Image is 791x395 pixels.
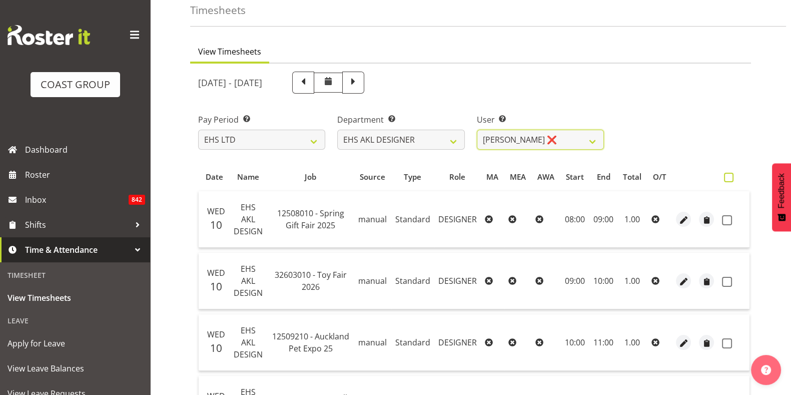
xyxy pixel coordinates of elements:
h5: [DATE] - [DATE] [198,77,262,88]
span: 10 [210,218,222,232]
td: Standard [391,253,434,309]
label: Pay Period [198,114,325,126]
td: 09:00 [589,191,617,248]
span: Apply for Leave [8,336,143,351]
h4: Timesheets [190,5,246,16]
td: 1.00 [617,314,647,371]
span: View Leave Balances [8,361,143,376]
span: Date [206,171,223,183]
span: Dashboard [25,142,145,157]
span: Start [566,171,584,183]
span: MA [486,171,498,183]
td: Standard [391,191,434,248]
span: MEA [510,171,526,183]
td: 09:00 [560,253,589,309]
td: 11:00 [589,314,617,371]
span: DESIGNER [438,337,477,348]
span: Job [305,171,316,183]
div: COAST GROUP [41,77,110,92]
span: manual [358,214,387,225]
a: Apply for Leave [3,331,148,356]
td: 08:00 [560,191,589,248]
td: 1.00 [617,191,647,248]
span: EHS AKL DESIGN [234,263,263,298]
div: Leave [3,310,148,331]
img: Rosterit website logo [8,25,90,45]
span: 10 [210,341,222,355]
span: Feedback [777,173,786,208]
div: Timesheet [3,265,148,285]
span: Role [449,171,465,183]
a: View Leave Balances [3,356,148,381]
span: Name [237,171,259,183]
span: EHS AKL DESIGN [234,202,263,237]
a: View Timesheets [3,285,148,310]
span: Total [623,171,641,183]
span: 12508010 - Spring Gift Fair 2025 [277,208,344,231]
td: 1.00 [617,253,647,309]
span: Roster [25,167,145,182]
span: View Timesheets [8,290,143,305]
td: 10:00 [560,314,589,371]
label: Department [337,114,464,126]
span: Wed [207,329,225,340]
span: Time & Attendance [25,242,130,257]
span: Inbox [25,192,129,207]
span: Type [404,171,421,183]
label: User [477,114,604,126]
span: 12509210 - Auckland Pet Expo 25 [272,331,349,354]
td: Standard [391,314,434,371]
span: End [596,171,610,183]
button: Feedback - Show survey [772,163,791,231]
span: 10 [210,279,222,293]
img: help-xxl-2.png [761,365,771,375]
span: Wed [207,206,225,217]
span: DESIGNER [438,214,477,225]
span: O/T [653,171,666,183]
span: Source [360,171,385,183]
span: AWA [537,171,554,183]
span: manual [358,337,387,348]
span: 32603010 - Toy Fair 2026 [275,269,347,292]
span: 842 [129,195,145,205]
span: manual [358,275,387,286]
span: EHS AKL DESIGN [234,325,263,360]
td: 10:00 [589,253,617,309]
span: Wed [207,267,225,278]
span: Shifts [25,217,130,232]
span: DESIGNER [438,275,477,286]
span: View Timesheets [198,46,261,58]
